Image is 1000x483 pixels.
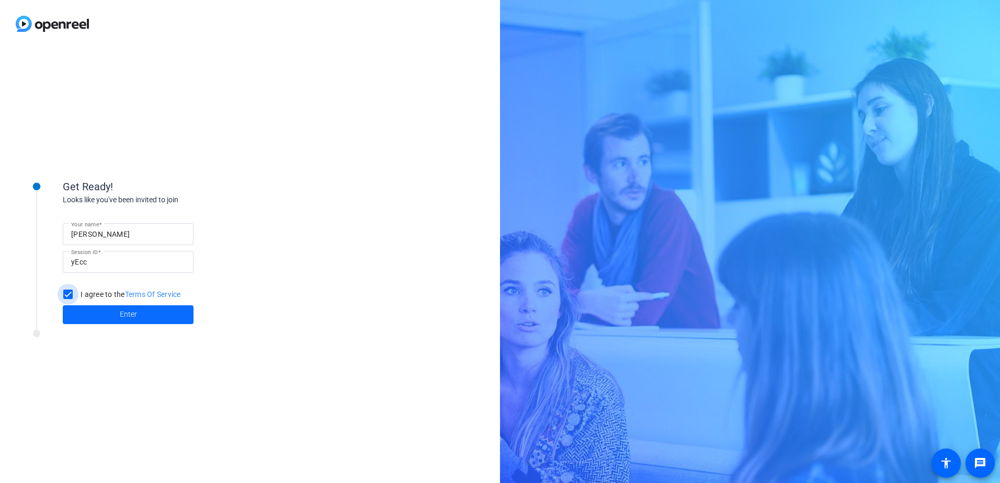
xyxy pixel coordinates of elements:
[71,221,99,227] mat-label: Your name
[125,290,181,298] a: Terms Of Service
[71,249,98,255] mat-label: Session ID
[63,305,194,324] button: Enter
[974,457,986,469] mat-icon: message
[78,289,181,300] label: I agree to the
[940,457,952,469] mat-icon: accessibility
[63,194,272,205] div: Looks like you've been invited to join
[63,179,272,194] div: Get Ready!
[120,309,137,320] span: Enter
